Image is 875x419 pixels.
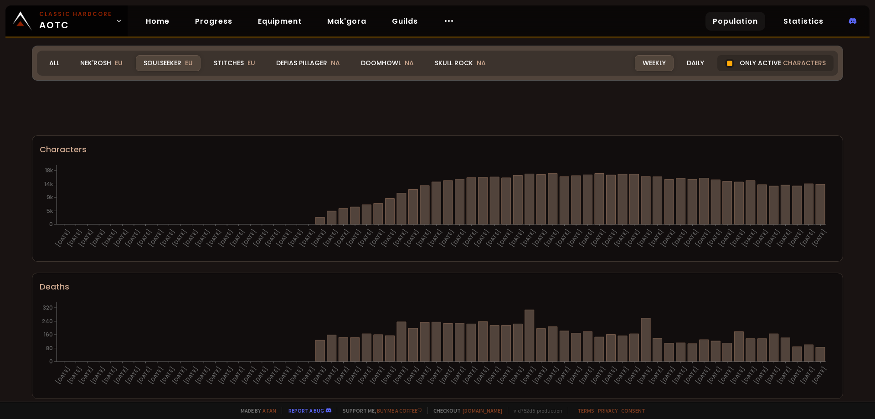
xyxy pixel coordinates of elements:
text: [DATE] [229,365,247,386]
small: Classic Hardcore [39,10,112,18]
text: [DATE] [705,365,723,386]
text: [DATE] [741,228,758,248]
a: a fan [262,407,276,414]
span: EU [185,58,193,67]
a: Terms [577,407,594,414]
text: [DATE] [764,365,782,386]
text: [DATE] [368,228,386,248]
text: [DATE] [798,365,816,386]
div: Soulseeker [136,55,201,71]
text: [DATE] [461,365,479,386]
a: Progress [188,12,240,31]
text: [DATE] [77,228,95,248]
text: [DATE] [508,365,525,386]
tspan: 0 [49,357,53,365]
text: [DATE] [729,365,746,386]
tspan: 9k [46,193,53,201]
text: [DATE] [182,228,200,248]
text: [DATE] [66,228,83,248]
text: [DATE] [705,228,723,248]
text: [DATE] [496,228,514,248]
text: [DATE] [182,365,200,386]
text: [DATE] [438,365,456,386]
a: Consent [621,407,645,414]
text: [DATE] [484,228,502,248]
text: [DATE] [415,228,432,248]
span: Made by [235,407,276,414]
span: characters [783,58,826,68]
tspan: 14k [44,180,53,188]
text: [DATE] [54,365,72,386]
text: [DATE] [124,228,142,248]
text: [DATE] [287,228,304,248]
div: Skull Rock [427,55,494,71]
text: [DATE] [194,365,211,386]
text: [DATE] [798,228,816,248]
text: [DATE] [322,365,340,386]
text: [DATE] [648,365,665,386]
text: [DATE] [170,365,188,386]
text: [DATE] [380,228,397,248]
text: [DATE] [577,365,595,386]
text: [DATE] [671,365,689,386]
text: [DATE] [252,228,270,248]
text: [DATE] [566,228,584,248]
text: [DATE] [89,365,107,386]
text: [DATE] [368,365,386,386]
text: [DATE] [135,228,153,248]
text: [DATE] [391,365,409,386]
text: [DATE] [577,228,595,248]
text: [DATE] [624,365,642,386]
a: Home [139,12,177,31]
text: [DATE] [275,365,293,386]
span: EU [247,58,255,67]
text: [DATE] [566,365,584,386]
a: Guilds [385,12,425,31]
text: [DATE] [694,228,712,248]
text: [DATE] [66,365,83,386]
text: [DATE] [89,228,107,248]
div: Weekly [635,55,674,71]
text: [DATE] [787,365,805,386]
text: [DATE] [450,228,468,248]
text: [DATE] [263,228,281,248]
tspan: 0 [49,220,53,228]
text: [DATE] [217,228,235,248]
text: [DATE] [345,228,363,248]
text: [DATE] [427,365,444,386]
a: Buy me a coffee [377,407,422,414]
text: [DATE] [473,365,491,386]
text: [DATE] [554,228,572,248]
a: Mak'gora [320,12,374,31]
div: All [41,55,67,71]
text: [DATE] [403,228,421,248]
text: [DATE] [612,228,630,248]
text: [DATE] [729,228,746,248]
text: [DATE] [543,228,561,248]
text: [DATE] [112,228,130,248]
text: [DATE] [391,228,409,248]
span: v. d752d5 - production [508,407,562,414]
text: [DATE] [531,365,549,386]
text: [DATE] [194,228,211,248]
text: [DATE] [531,228,549,248]
a: Statistics [776,12,831,31]
text: [DATE] [752,365,770,386]
text: [DATE] [403,365,421,386]
span: Support me, [337,407,422,414]
text: [DATE] [299,228,316,248]
a: [DOMAIN_NAME] [463,407,502,414]
text: [DATE] [659,228,677,248]
text: [DATE] [775,228,793,248]
text: [DATE] [636,228,654,248]
text: [DATE] [101,365,118,386]
text: [DATE] [147,228,165,248]
div: Nek'Rosh [72,55,130,71]
text: [DATE] [659,365,677,386]
tspan: 320 [43,304,53,311]
tspan: 160 [44,331,53,338]
text: [DATE] [543,365,561,386]
a: Report a bug [288,407,324,414]
span: EU [115,58,123,67]
div: Defias Pillager [268,55,348,71]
